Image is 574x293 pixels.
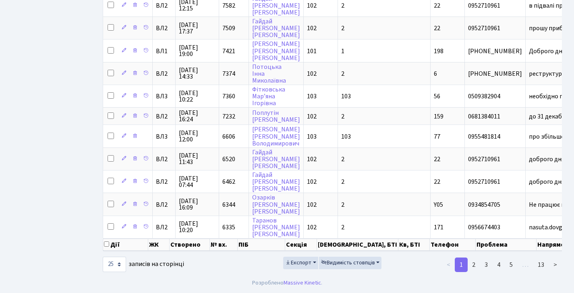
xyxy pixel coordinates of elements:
[434,1,440,10] span: 22
[468,202,522,208] span: 0934854705
[103,239,148,251] th: Дії
[103,257,184,272] label: записів на сторінці
[505,258,518,272] a: 5
[468,25,522,31] span: 0952710961
[252,40,300,62] a: [PERSON_NAME][PERSON_NAME][PERSON_NAME]
[321,259,375,267] span: Видимість стовпців
[341,223,344,232] span: 2
[156,179,172,185] span: ВЛ2
[430,239,476,251] th: Телефон
[252,278,322,287] div: Розроблено .
[222,177,235,186] span: 6462
[252,170,300,193] a: Гайдай[PERSON_NAME][PERSON_NAME]
[179,44,216,57] span: [DATE] 19:00
[283,257,318,269] button: Експорт
[179,175,216,188] span: [DATE] 07:44
[170,239,210,251] th: Створено
[434,177,440,186] span: 22
[307,92,317,101] span: 103
[341,177,344,186] span: 2
[468,224,522,231] span: 0956674403
[222,69,235,78] span: 7374
[434,223,443,232] span: 171
[341,112,344,121] span: 2
[341,200,344,209] span: 2
[317,239,398,251] th: [DEMOGRAPHIC_DATA], БТІ
[156,48,172,54] span: ВЛ1
[284,278,321,287] a: Massive Kinetic
[492,258,505,272] a: 4
[210,239,238,251] th: № вх.
[434,92,440,101] span: 56
[341,1,344,10] span: 2
[156,156,172,162] span: ВЛ2
[434,24,440,33] span: 22
[468,48,522,54] span: [PHONE_NUMBER]
[468,93,522,100] span: 0509382904
[341,92,351,101] span: 103
[222,155,235,164] span: 6520
[222,47,235,56] span: 7421
[434,132,440,141] span: 77
[467,258,480,272] a: 2
[307,200,317,209] span: 102
[307,223,317,232] span: 102
[468,71,522,77] span: [PHONE_NUMBER]
[148,239,170,251] th: ЖК
[156,25,172,31] span: ВЛ2
[533,258,549,272] a: 13
[455,258,468,272] a: 1
[252,62,286,85] a: ПотоцькаІннаМиколаївна
[252,108,300,124] a: Поплутін[PERSON_NAME]
[252,17,300,39] a: Гайдай[PERSON_NAME][PERSON_NAME]
[222,1,235,10] span: 7582
[252,85,285,108] a: ФітковськаМар’янаІгорівна
[179,152,216,165] span: [DATE] 11:43
[156,113,172,120] span: ВЛ2
[341,155,344,164] span: 2
[468,156,522,162] span: 0952710961
[252,193,300,216] a: Озарків[PERSON_NAME][PERSON_NAME]
[179,90,216,103] span: [DATE] 10:22
[285,239,317,251] th: Секція
[285,259,311,267] span: Експорт
[252,148,300,170] a: Гайдай[PERSON_NAME][PERSON_NAME]
[434,69,437,78] span: 6
[434,155,440,164] span: 22
[222,112,235,121] span: 7232
[341,47,344,56] span: 1
[398,239,430,251] th: Кв, БТІ
[179,67,216,80] span: [DATE] 14:33
[179,198,216,211] span: [DATE] 16:09
[222,132,235,141] span: 6606
[434,200,443,209] span: Y05
[179,220,216,233] span: [DATE] 10:20
[179,110,216,123] span: [DATE] 16:24
[307,155,317,164] span: 102
[179,130,216,143] span: [DATE] 12:00
[549,258,562,272] a: >
[156,202,172,208] span: ВЛ2
[468,133,522,140] span: 0955481814
[307,69,317,78] span: 102
[468,113,522,120] span: 0681384011
[222,24,235,33] span: 7509
[307,47,317,56] span: 101
[222,200,235,209] span: 6344
[222,223,235,232] span: 6335
[252,216,300,239] a: Таранов[PERSON_NAME][PERSON_NAME]
[307,24,317,33] span: 102
[468,179,522,185] span: 0952710961
[468,2,522,9] span: 0952710961
[156,2,172,9] span: ВЛ2
[179,22,216,35] span: [DATE] 17:37
[341,69,344,78] span: 2
[238,239,285,251] th: ПІБ
[341,132,351,141] span: 103
[307,1,317,10] span: 102
[156,71,172,77] span: ВЛ2
[252,125,300,148] a: [PERSON_NAME][PERSON_NAME]Володимирович
[156,224,172,231] span: ВЛ2
[434,112,443,121] span: 159
[307,132,317,141] span: 103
